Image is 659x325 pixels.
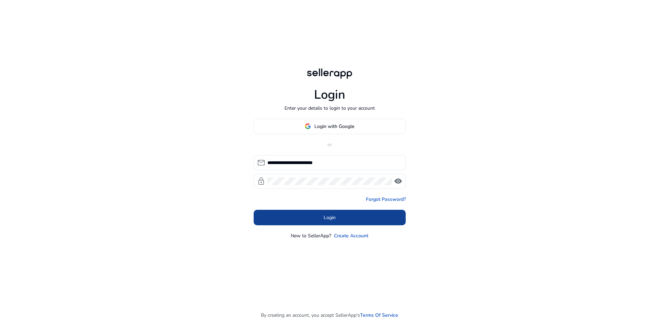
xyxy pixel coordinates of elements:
button: Login [254,210,406,225]
span: Login [324,214,336,221]
a: Forgot Password? [366,196,406,203]
h1: Login [314,87,345,102]
img: google-logo.svg [305,123,311,129]
button: Login with Google [254,119,406,134]
span: lock [257,177,265,185]
p: or [254,141,406,148]
p: New to SellerApp? [291,232,331,239]
a: Create Account [334,232,368,239]
span: mail [257,159,265,167]
span: Login with Google [314,123,354,130]
p: Enter your details to login to your account [285,105,375,112]
span: visibility [394,177,402,185]
a: Terms Of Service [360,312,398,319]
